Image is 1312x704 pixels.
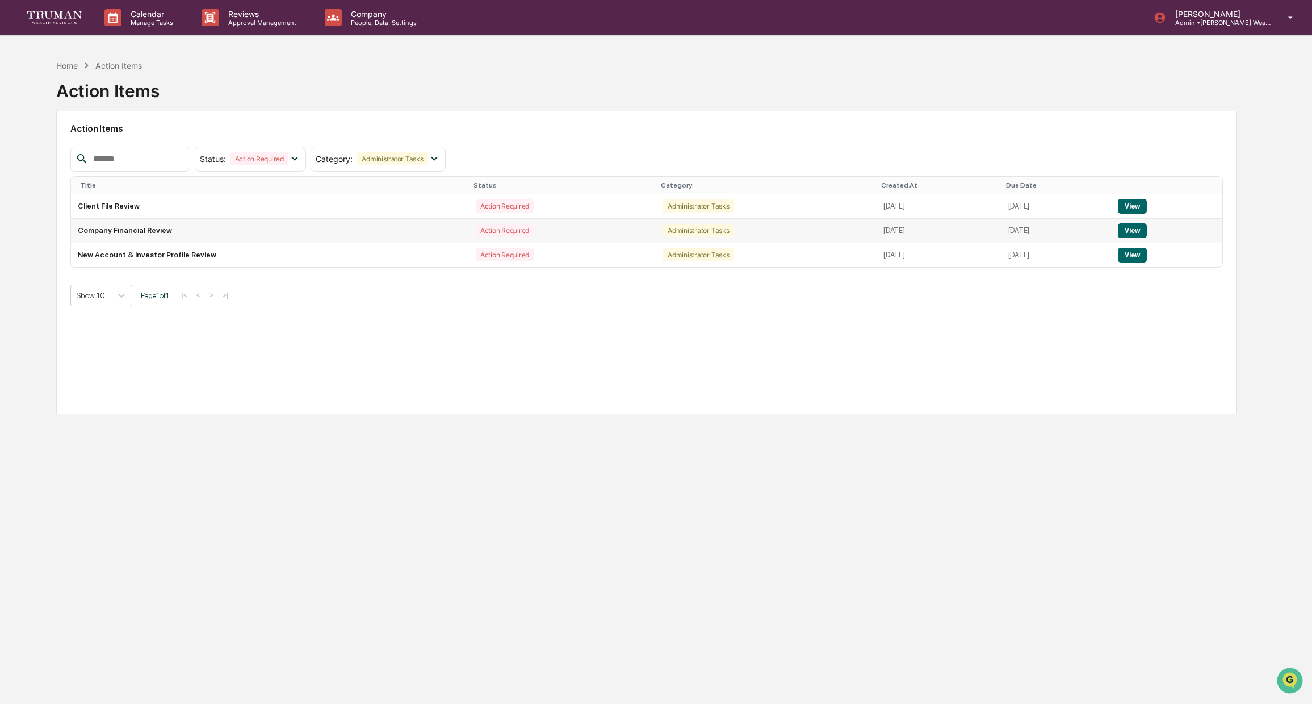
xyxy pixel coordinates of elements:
[219,9,302,19] p: Reviews
[27,11,82,23] img: logo
[1118,248,1147,263] button: View
[80,192,137,201] a: Powered byPylon
[316,154,353,164] span: Category :
[1118,199,1147,214] button: View
[71,219,468,243] td: Company Financial Review
[11,144,20,153] div: 🖐️
[663,248,733,261] div: Administrator Tasks
[1001,219,1111,243] td: [DATE]
[141,291,169,300] span: Page 1 of 1
[94,143,141,155] span: Attestations
[56,72,160,101] div: Action Items
[877,194,1001,219] td: [DATE]
[1001,243,1111,267] td: [DATE]
[1001,194,1111,219] td: [DATE]
[476,199,534,213] div: Action Required
[1006,181,1106,189] div: Due Date
[476,248,534,261] div: Action Required
[95,61,142,70] div: Action Items
[193,290,204,300] button: <
[7,139,78,159] a: 🖐️Preclearance
[193,90,207,104] button: Start new chat
[11,87,32,107] img: 1746055101610-c473b297-6a78-478c-a979-82029cc54cd1
[23,165,72,176] span: Data Lookup
[1166,19,1272,27] p: Admin • [PERSON_NAME] Wealth
[1118,202,1147,210] a: View
[1276,666,1306,697] iframe: Open customer support
[1118,251,1147,259] a: View
[476,224,534,237] div: Action Required
[661,181,872,189] div: Category
[1118,226,1147,235] a: View
[219,290,232,300] button: >|
[82,144,91,153] div: 🗄️
[663,224,733,237] div: Administrator Tasks
[39,98,144,107] div: We're available if you need us!
[1118,223,1147,238] button: View
[121,19,179,27] p: Manage Tasks
[663,199,733,213] div: Administrator Tasks
[78,139,145,159] a: 🗄️Attestations
[56,61,78,70] div: Home
[11,166,20,175] div: 🔎
[113,193,137,201] span: Pylon
[1166,9,1272,19] p: [PERSON_NAME]
[877,219,1001,243] td: [DATE]
[178,290,191,300] button: |<
[206,290,217,300] button: >
[877,243,1001,267] td: [DATE]
[473,181,652,189] div: Status
[230,152,288,165] div: Action Required
[11,24,207,42] p: How can we help?
[7,160,76,181] a: 🔎Data Lookup
[342,9,422,19] p: Company
[357,152,427,165] div: Administrator Tasks
[80,181,464,189] div: Title
[121,9,179,19] p: Calendar
[71,243,468,267] td: New Account & Investor Profile Review
[23,143,73,155] span: Preclearance
[342,19,422,27] p: People, Data, Settings
[200,154,226,164] span: Status :
[219,19,302,27] p: Approval Management
[70,123,1223,134] h2: Action Items
[71,194,468,219] td: Client File Review
[881,181,997,189] div: Created At
[39,87,186,98] div: Start new chat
